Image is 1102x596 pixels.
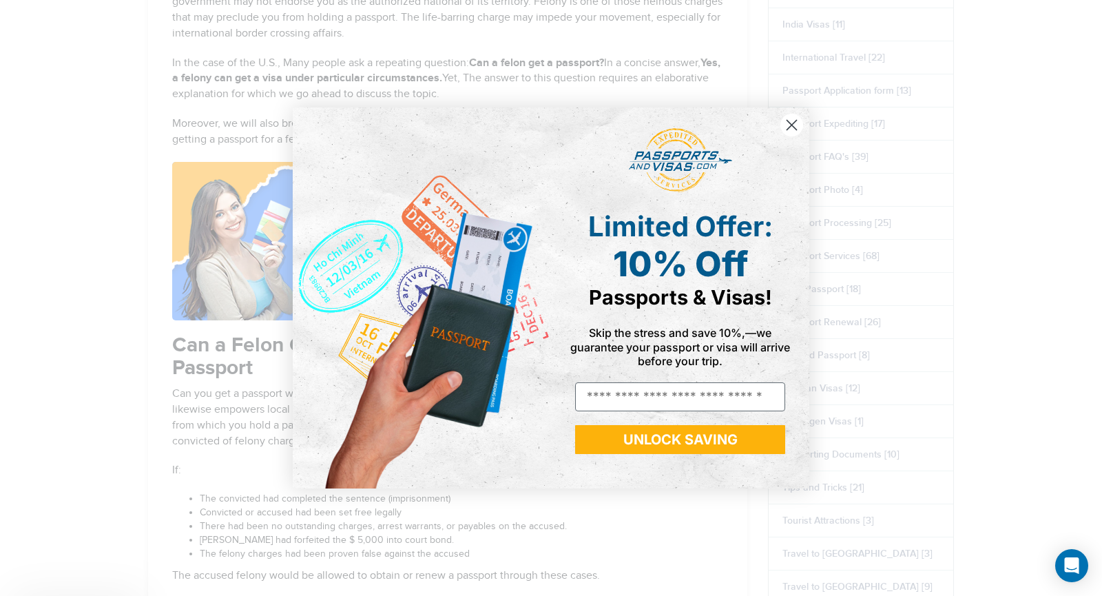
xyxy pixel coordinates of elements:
[293,107,551,489] img: de9cda0d-0715-46ca-9a25-073762a91ba7.png
[780,113,804,137] button: Close dialog
[589,285,772,309] span: Passports & Visas!
[1055,549,1088,582] div: Open Intercom Messenger
[588,209,773,243] span: Limited Offer:
[629,128,732,193] img: passports and visas
[613,243,748,285] span: 10% Off
[570,326,790,367] span: Skip the stress and save 10%,—we guarantee your passport or visa will arrive before your trip.
[575,425,785,454] button: UNLOCK SAVING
